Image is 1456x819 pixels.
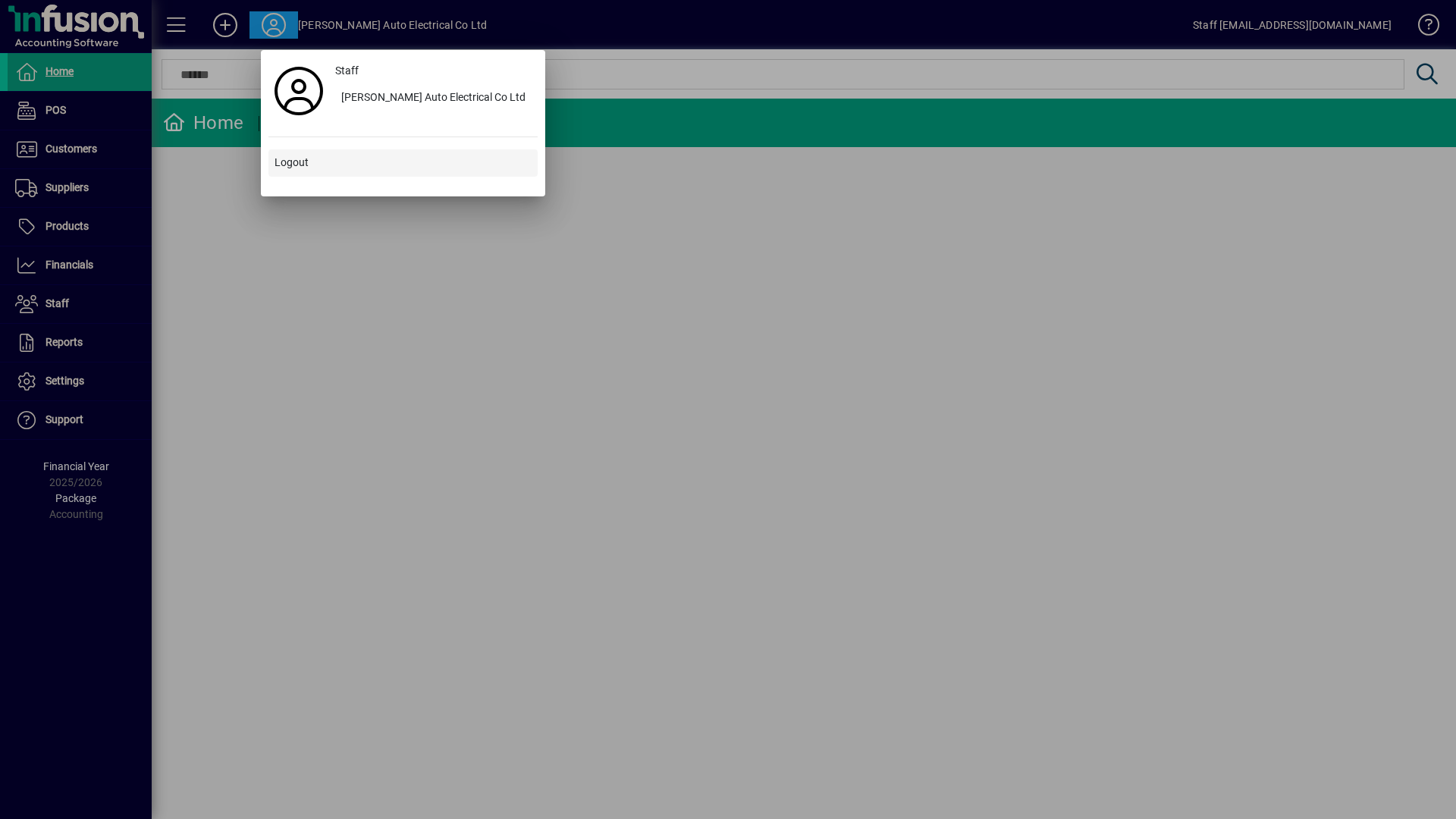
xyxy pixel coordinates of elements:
a: Profile [268,77,329,105]
button: Logout [268,149,538,177]
span: Logout [275,155,309,171]
button: [PERSON_NAME] Auto Electrical Co Ltd [329,85,538,112]
a: Staff [329,58,538,85]
span: Staff [335,63,359,79]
